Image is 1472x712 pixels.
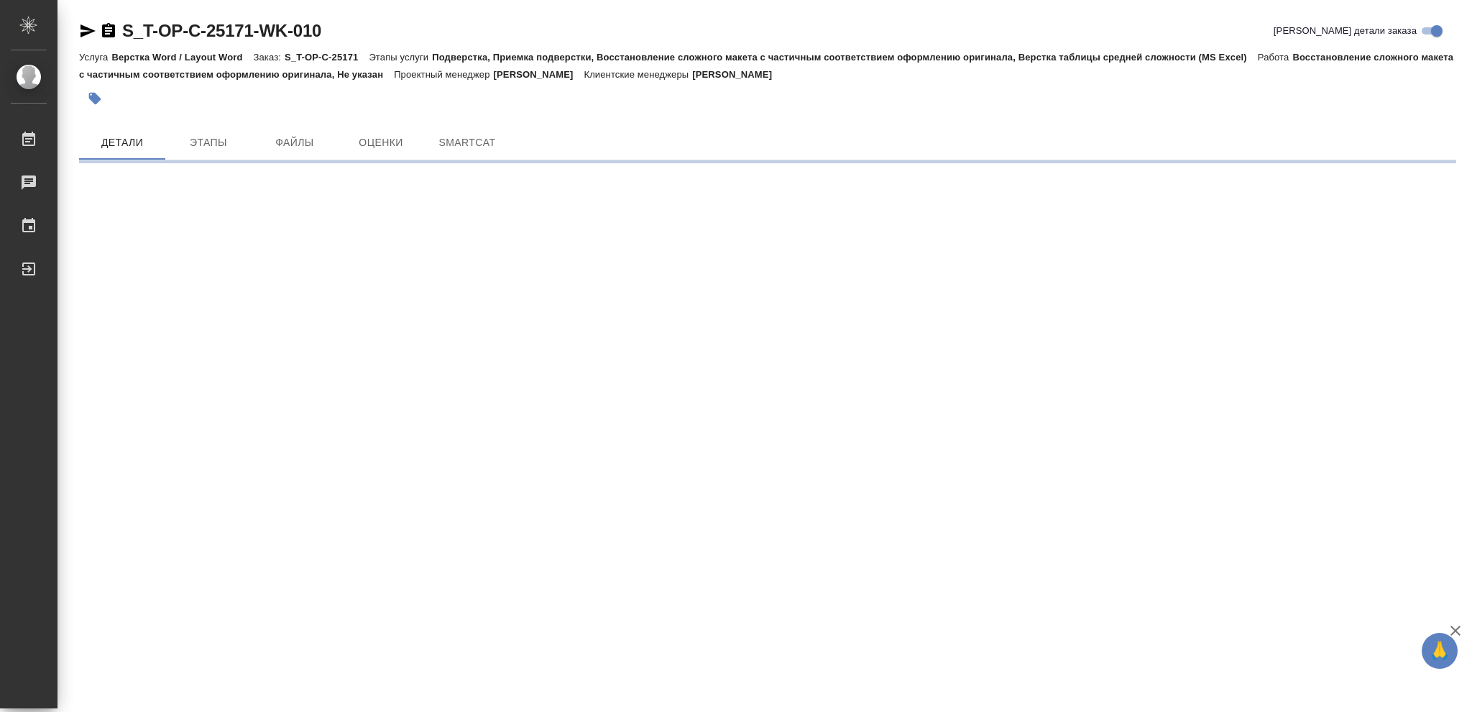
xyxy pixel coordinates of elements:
[432,52,1258,63] p: Подверстка, Приемка подверстки, Восстановление сложного макета с частичным соответствием оформлен...
[174,134,243,152] span: Этапы
[100,22,117,40] button: Скопировать ссылку
[260,134,329,152] span: Файлы
[122,21,321,40] a: S_T-OP-C-25171-WK-010
[1258,52,1293,63] p: Работа
[692,69,783,80] p: [PERSON_NAME]
[88,134,157,152] span: Детали
[394,69,493,80] p: Проектный менеджер
[79,22,96,40] button: Скопировать ссылку для ЯМессенджера
[433,134,502,152] span: SmartCat
[369,52,432,63] p: Этапы услуги
[1274,24,1417,38] span: [PERSON_NAME] детали заказа
[346,134,415,152] span: Оценки
[79,83,111,114] button: Добавить тэг
[1422,633,1458,669] button: 🙏
[1427,636,1452,666] span: 🙏
[584,69,692,80] p: Клиентские менеджеры
[254,52,285,63] p: Заказ:
[494,69,584,80] p: [PERSON_NAME]
[111,52,253,63] p: Верстка Word / Layout Word
[79,52,111,63] p: Услуга
[285,52,369,63] p: S_T-OP-C-25171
